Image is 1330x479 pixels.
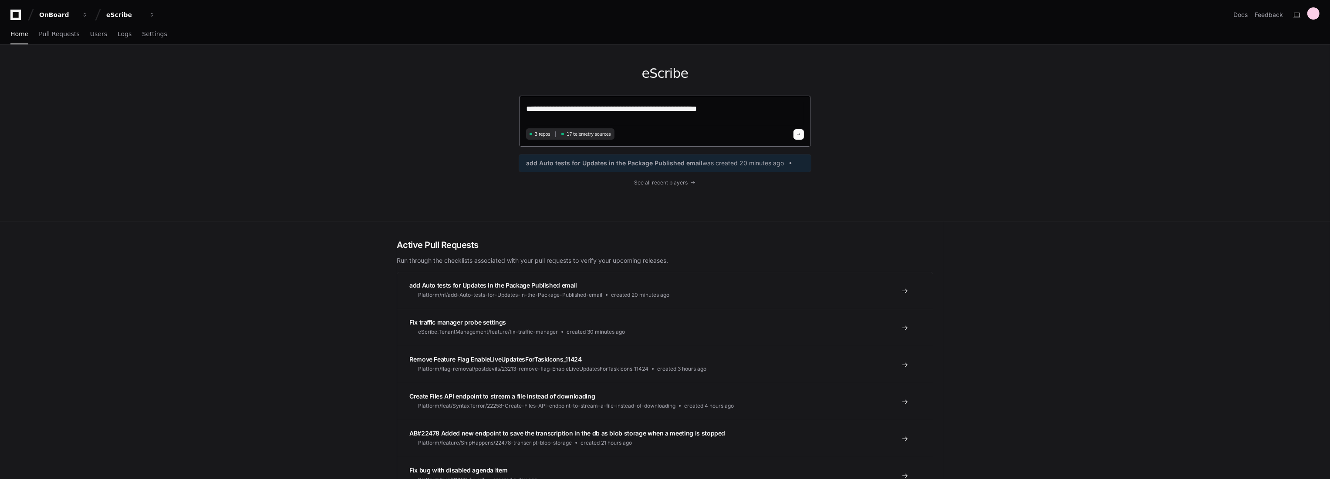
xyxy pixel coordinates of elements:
span: was created 20 minutes ago [702,159,784,167]
span: Home [10,31,28,37]
span: eScribe.TenantManagement/feature/fix-traffic-manager [418,328,558,335]
span: Remove Feature Flag EnableLiveUpdatesForTaskIcons_11424 [409,355,582,363]
a: See all recent players [519,179,811,186]
span: 3 repos [535,131,550,137]
span: 17 telemetry sources [567,131,611,137]
p: Run through the checklists associated with your pull requests to verify your upcoming releases. [397,256,933,265]
a: Fix traffic manager probe settingseScribe.TenantManagement/feature/fix-traffic-managercreated 30 ... [397,309,933,346]
div: OnBoard [39,10,77,19]
button: OnBoard [36,7,91,23]
h2: Active Pull Requests [397,239,933,251]
span: add Auto tests for Updates in the Package Published email [526,159,702,167]
a: AB#22478 Added new endpoint to save the transcription in the db as blob storage when a meeting is... [397,420,933,457]
span: add Auto tests for Updates in the Package Published email [409,281,577,289]
a: Create Files API endpoint to stream a file instead of downloadingPlatform/feat/SyntaxTerror/22258... [397,383,933,420]
span: Platform/flag-removal/postdevils/23213-remove-flag-EnableLiveUpdatesForTaskIcons_11424 [418,365,648,372]
a: Docs [1233,10,1248,19]
a: Users [90,24,107,44]
span: Platform/feat/SyntaxTerror/22258-Create-Files-API-endpoint-to-stream-a-file-instead-of-downloading [418,402,675,409]
button: eScribe [103,7,159,23]
span: Platform/nf/add-Auto-tests-for-Updates-in-the-Package-Published-email [418,291,602,298]
span: Fix traffic manager probe settings [409,318,506,326]
span: Create Files API endpoint to stream a file instead of downloading [409,392,595,400]
a: add Auto tests for Updates in the Package Published emailPlatform/nf/add-Auto-tests-for-Updates-i... [397,272,933,309]
a: add Auto tests for Updates in the Package Published emailwas created 20 minutes ago [526,159,804,167]
a: Settings [142,24,167,44]
a: Home [10,24,28,44]
h1: eScribe [519,66,811,81]
span: AB#22478 Added new endpoint to save the transcription in the db as blob storage when a meeting is... [409,429,725,437]
div: eScribe [106,10,144,19]
a: Remove Feature Flag EnableLiveUpdatesForTaskIcons_11424Platform/flag-removal/postdevils/23213-rem... [397,346,933,383]
span: created 21 hours ago [581,439,632,446]
span: Pull Requests [39,31,79,37]
a: Pull Requests [39,24,79,44]
span: Users [90,31,107,37]
span: created 30 minutes ago [567,328,625,335]
span: See all recent players [635,179,688,186]
span: created 4 hours ago [684,402,734,409]
a: Logs [118,24,132,44]
button: Feedback [1255,10,1283,19]
span: Logs [118,31,132,37]
span: created 3 hours ago [657,365,706,372]
span: created 20 minutes ago [611,291,669,298]
span: Settings [142,31,167,37]
span: Fix bug with disabled agenda item [409,466,507,474]
span: Platform/feature/ShipHappens/22478-transcript-blob-storage [418,439,572,446]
